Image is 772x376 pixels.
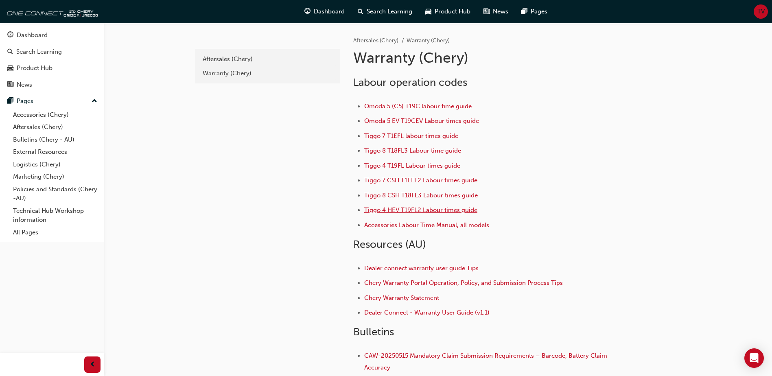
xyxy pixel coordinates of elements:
a: CAW-20250515 Mandatory Claim Submission Requirements – Barcode, Battery Claim Accuracy [364,352,609,371]
a: Tiggo 4 HEV T19FL2 Labour times guide [364,206,477,214]
a: Omoda 5 (C5) T19C labour time guide [364,103,472,110]
a: Aftersales (Chery) [199,52,337,66]
span: TV [757,7,765,16]
span: prev-icon [90,360,96,370]
a: guage-iconDashboard [298,3,351,20]
a: Tiggo 4 T19FL Labour times guide [364,162,460,169]
a: Warranty (Chery) [199,66,337,81]
span: guage-icon [7,32,13,39]
span: search-icon [7,48,13,56]
a: Tiggo 7 CSH T1EFL2 Labour times guide [364,177,477,184]
a: Accessories Labour Time Manual, all models [364,221,489,229]
div: Dashboard [17,31,48,40]
div: Warranty (Chery) [203,69,333,78]
a: Tiggo 8 CSH T18FL3 Labour times guide [364,192,478,199]
a: pages-iconPages [515,3,554,20]
div: News [17,80,32,90]
div: Product Hub [17,63,52,73]
div: Pages [17,96,33,106]
a: search-iconSearch Learning [351,3,419,20]
a: External Resources [10,146,101,158]
a: Policies and Standards (Chery -AU) [10,183,101,205]
span: Bulletins [353,326,394,338]
button: Pages [3,94,101,109]
a: Aftersales (Chery) [10,121,101,133]
img: oneconnect [4,3,98,20]
a: Accessories (Chery) [10,109,101,121]
span: pages-icon [521,7,527,17]
a: Aftersales (Chery) [353,37,398,44]
a: news-iconNews [477,3,515,20]
a: Dealer Connect - Warranty User Guide (v1.1) [364,309,490,316]
div: Open Intercom Messenger [744,348,764,368]
button: TV [754,4,768,19]
a: Omoda 5 EV T19CEV Labour times guide [364,117,479,125]
span: search-icon [358,7,363,17]
a: News [3,77,101,92]
h1: Warranty (Chery) [353,49,620,67]
a: Bulletins (Chery - AU) [10,133,101,146]
span: pages-icon [7,98,13,105]
a: Tiggo 8 T18FL3 Labour time guide [364,147,461,154]
span: guage-icon [304,7,311,17]
a: Marketing (Chery) [10,171,101,183]
a: Technical Hub Workshop information [10,205,101,226]
a: All Pages [10,226,101,239]
a: Chery Warranty Statement [364,294,439,302]
span: up-icon [92,96,97,107]
a: Product Hub [3,61,101,76]
span: news-icon [483,7,490,17]
span: Product Hub [435,7,470,16]
span: Dashboard [314,7,345,16]
li: Warranty (Chery) [407,36,450,46]
a: Chery Warranty Portal Operation, Policy, and Submission Process Tips [364,279,563,286]
a: Tiggo 7 T1EFL labour times guide [364,132,458,140]
a: car-iconProduct Hub [419,3,477,20]
a: Dashboard [3,28,101,43]
span: news-icon [7,81,13,89]
span: Labour operation codes [353,76,467,89]
span: Search Learning [367,7,412,16]
a: Dealer connect warranty user guide Tips [364,265,479,272]
span: car-icon [7,65,13,72]
a: Search Learning [3,44,101,59]
span: car-icon [425,7,431,17]
button: DashboardSearch LearningProduct HubNews [3,26,101,94]
span: Pages [531,7,547,16]
span: News [493,7,508,16]
span: Resources (AU) [353,238,426,251]
div: Aftersales (Chery) [203,55,333,64]
a: Logistics (Chery) [10,158,101,171]
div: Search Learning [16,47,62,57]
